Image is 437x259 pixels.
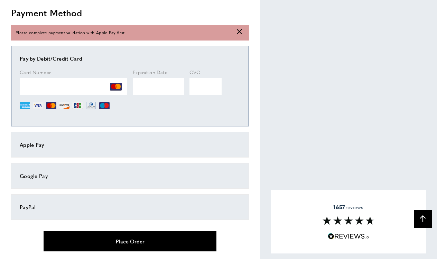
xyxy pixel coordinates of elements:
[189,69,201,75] span: CVC
[85,100,96,111] img: DN.png
[72,100,83,111] img: JCB.png
[20,69,51,75] span: Card Number
[110,81,122,93] img: MC.png
[333,204,363,211] span: reviews
[189,78,222,95] iframe: Secure Credit Card Frame - CVV
[59,100,69,111] img: DI.png
[133,78,184,95] iframe: Secure Credit Card Frame - Expiration Date
[20,78,127,95] iframe: Secure Credit Card Frame - Credit Card Number
[20,203,240,211] div: PayPal
[20,141,240,149] div: Apple Pay
[328,233,369,240] img: Reviews.io 5 stars
[133,69,167,75] span: Expiration Date
[20,54,240,63] div: Pay by Debit/Credit Card
[99,100,110,111] img: MI.png
[11,7,249,19] h2: Payment Method
[33,100,43,111] img: VI.png
[46,100,56,111] img: MC.png
[333,203,345,211] strong: 1657
[44,231,216,251] button: Place Order
[20,100,30,111] img: AE.png
[20,172,240,180] div: Google Pay
[16,29,126,36] span: Please complete payment validation with Apple Pay first.
[323,216,374,225] img: Reviews section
